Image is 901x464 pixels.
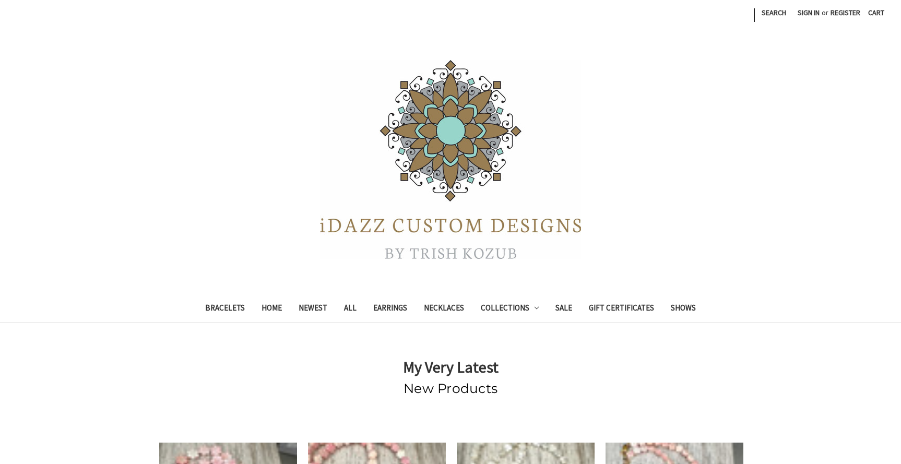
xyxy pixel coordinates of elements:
[821,7,829,18] span: or
[580,296,662,322] a: Gift Certificates
[159,379,742,399] h2: New Products
[320,60,581,259] img: iDazz Custom Designs
[662,296,704,322] a: Shows
[253,296,290,322] a: Home
[197,296,253,322] a: Bracelets
[547,296,580,322] a: Sale
[290,296,336,322] a: Newest
[868,8,884,17] span: Cart
[472,296,548,322] a: Collections
[752,4,756,24] li: |
[403,357,499,377] strong: My Very Latest
[416,296,472,322] a: Necklaces
[365,296,416,322] a: Earrings
[336,296,365,322] a: All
